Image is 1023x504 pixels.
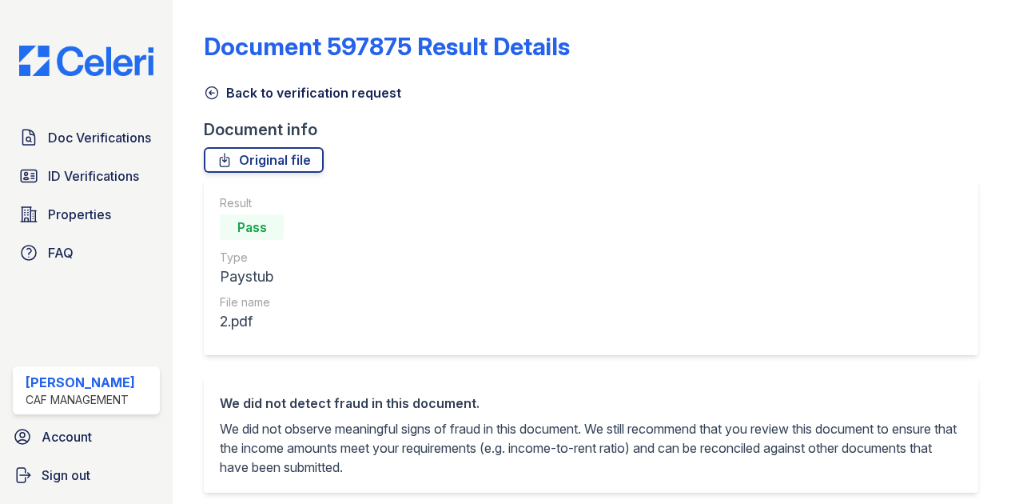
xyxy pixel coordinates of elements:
[26,392,135,408] div: CAF Management
[220,394,962,413] div: We did not detect fraud in this document.
[220,250,284,266] div: Type
[6,459,166,491] a: Sign out
[220,195,284,211] div: Result
[48,166,139,186] span: ID Verifications
[26,373,135,392] div: [PERSON_NAME]
[220,310,284,333] div: 2.pdf
[204,118,991,141] div: Document info
[42,427,92,446] span: Account
[42,466,90,485] span: Sign out
[6,421,166,453] a: Account
[204,83,401,102] a: Back to verification request
[13,122,160,154] a: Doc Verifications
[48,128,151,147] span: Doc Verifications
[6,46,166,76] img: CE_Logo_Blue-a8612792a0a2168367f1c8372b55b34899dd931a85d93a1a3d3e32e68fde9ad4.png
[220,294,284,310] div: File name
[13,198,160,230] a: Properties
[13,160,160,192] a: ID Verifications
[220,214,284,240] div: Pass
[204,32,570,61] a: Document 597875 Result Details
[220,419,962,477] p: We did not observe meaningful signs of fraud in this document. We still recommend that you review...
[13,237,160,269] a: FAQ
[48,243,74,262] span: FAQ
[220,266,284,288] div: Paystub
[204,147,324,173] a: Original file
[48,205,111,224] span: Properties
